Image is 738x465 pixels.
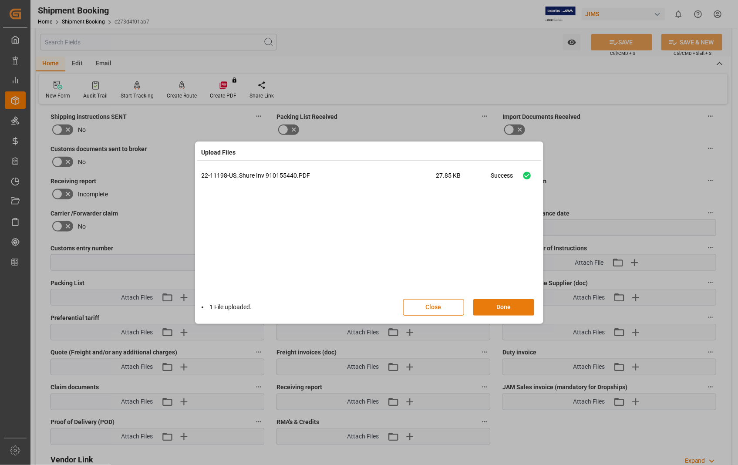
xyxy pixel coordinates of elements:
[202,303,252,312] li: 1 File uploaded.
[491,171,513,186] div: Success
[403,299,464,316] button: Close
[202,148,236,157] h4: Upload Files
[473,299,534,316] button: Done
[202,171,436,180] p: 22-11198-US_Shure Inv 910155440.PDF
[436,171,491,186] span: 27.85 KB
